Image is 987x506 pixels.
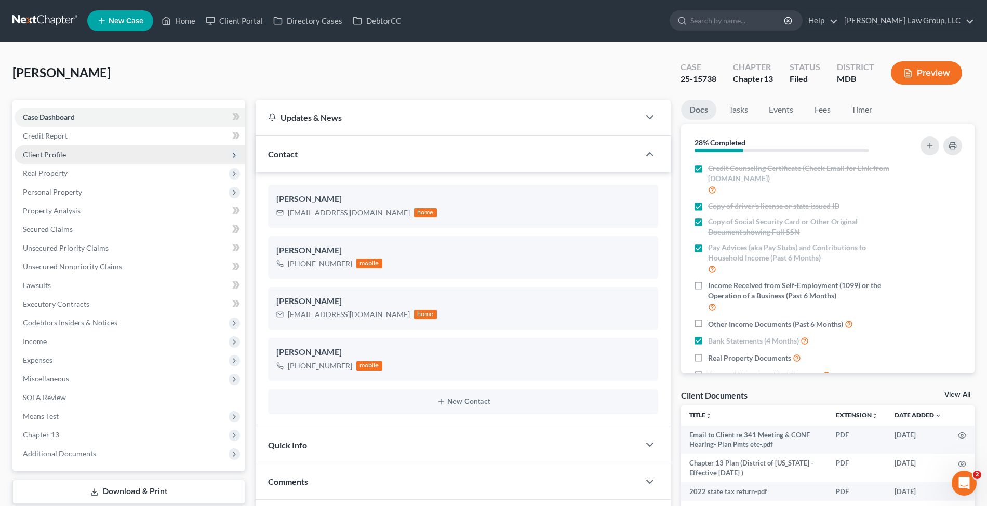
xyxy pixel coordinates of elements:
span: Personal Property [23,187,82,196]
a: Property Analysis [15,201,245,220]
div: [PERSON_NAME] [276,346,650,359]
div: Case [681,61,716,73]
a: Client Portal [201,11,268,30]
span: Client Profile [23,150,66,159]
td: Email to Client re 341 Meeting & CONF Hearing- Plan Pmts etc-.pdf [681,426,828,454]
td: PDF [828,426,886,454]
span: Comments [268,476,308,486]
a: Executory Contracts [15,295,245,313]
button: Preview [891,61,962,85]
a: Unsecured Nonpriority Claims [15,257,245,276]
span: Contact [268,149,298,159]
iframe: Intercom live chat [952,471,977,496]
input: Search by name... [690,11,785,30]
span: Chapter 13 [23,430,59,439]
td: PDF [828,454,886,482]
a: Events [761,100,802,120]
span: Executory Contracts [23,299,89,308]
i: unfold_more [872,413,878,419]
i: unfold_more [705,413,712,419]
div: MDB [837,73,874,85]
a: Credit Report [15,127,245,145]
span: Income [23,337,47,346]
div: 25-15738 [681,73,716,85]
span: SOFA Review [23,393,66,402]
td: [DATE] [886,482,950,501]
span: Unsecured Nonpriority Claims [23,262,122,271]
div: [PHONE_NUMBER] [288,361,352,371]
a: Secured Claims [15,220,245,239]
div: [EMAIL_ADDRESS][DOMAIN_NAME] [288,208,410,218]
span: Pay Advices (aka Pay Stubs) and Contributions to Household Income (Past 6 Months) [708,242,892,263]
div: Filed [790,73,820,85]
a: Docs [681,100,716,120]
span: Other Income Documents (Past 6 Months) [708,319,843,330]
div: Updates & News [268,112,627,123]
span: Credit Report [23,131,68,140]
div: [PERSON_NAME] [276,244,650,257]
a: Case Dashboard [15,108,245,127]
a: Home [156,11,201,30]
a: Fees [806,100,839,120]
a: SOFA Review [15,388,245,407]
span: Copy of Social Security Card or Other Original Document showing Full SSN [708,216,892,237]
span: [PERSON_NAME] [12,65,111,80]
span: Additional Documents [23,449,96,458]
span: 13 [764,74,773,84]
div: Chapter [733,61,773,73]
a: [PERSON_NAME] Law Group, LLC [839,11,974,30]
td: 2022 state tax return-pdf [681,482,828,501]
div: Client Documents [681,390,748,401]
span: Real Property [23,169,68,177]
span: Expenses [23,355,52,364]
button: New Contact [276,398,650,406]
span: Lawsuits [23,281,51,290]
a: Tasks [721,100,756,120]
div: mobile [356,361,382,371]
td: [DATE] [886,426,950,454]
div: home [414,310,437,319]
div: Status [790,61,820,73]
td: PDF [828,482,886,501]
span: Bank Statements (4 Months) [708,336,799,346]
div: home [414,208,437,217]
span: Miscellaneous [23,374,69,383]
span: Income Received from Self-Employment (1099) or the Operation of a Business (Past 6 Months) [708,280,892,301]
div: [PHONE_NUMBER] [288,258,352,269]
div: [PERSON_NAME] [276,193,650,206]
span: Real Property Documents [708,353,791,363]
span: 2 [973,471,981,479]
a: Directory Cases [268,11,348,30]
strong: 28% Completed [695,138,745,147]
span: Property Analysis [23,206,81,215]
div: District [837,61,874,73]
td: [DATE] [886,454,950,482]
span: Credit Counseling Certificate (Check Email for Link from [DOMAIN_NAME]) [708,163,892,184]
a: Date Added expand_more [895,411,941,419]
span: Case Dashboard [23,113,75,121]
span: Secured Claims [23,225,73,234]
a: Timer [843,100,881,120]
div: [EMAIL_ADDRESS][DOMAIN_NAME] [288,309,410,320]
span: Unsecured Priority Claims [23,243,109,252]
a: Titleunfold_more [689,411,712,419]
a: Help [803,11,838,30]
span: Copy of driver's license or state issued ID [708,201,839,211]
i: expand_more [935,413,941,419]
a: DebtorCC [348,11,406,30]
a: Extensionunfold_more [836,411,878,419]
td: Chapter 13 Plan (District of [US_STATE] - Effective [DATE] ) [681,454,828,482]
a: Lawsuits [15,276,245,295]
span: Quick Info [268,440,307,450]
span: Means Test [23,412,59,420]
a: View All [944,391,970,399]
div: mobile [356,259,382,268]
span: New Case [109,17,143,25]
span: Current Valuation of Real Property [708,370,821,380]
a: Unsecured Priority Claims [15,239,245,257]
div: Chapter [733,73,773,85]
a: Download & Print [12,480,245,504]
span: Codebtors Insiders & Notices [23,318,117,327]
div: [PERSON_NAME] [276,295,650,308]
